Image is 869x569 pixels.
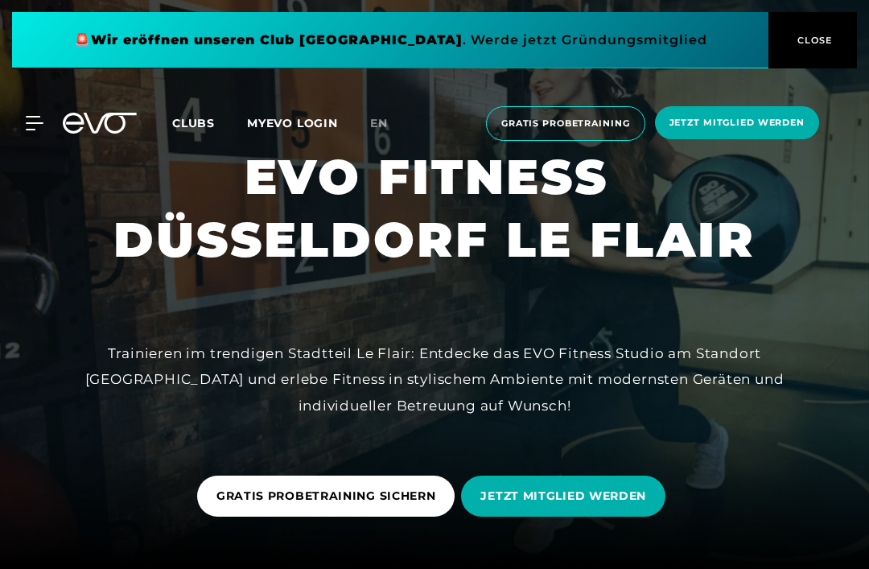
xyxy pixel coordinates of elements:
div: Trainieren im trendigen Stadtteil Le Flair: Entdecke das EVO Fitness Studio am Standort [GEOGRAPH... [72,340,797,419]
span: Jetzt Mitglied werden [669,116,805,130]
h1: EVO FITNESS DÜSSELDORF LE FLAIR [113,146,756,271]
a: en [370,114,407,133]
span: Clubs [172,116,215,130]
a: Gratis Probetraining [481,106,650,141]
span: GRATIS PROBETRAINING SICHERN [216,488,436,505]
button: CLOSE [768,12,857,68]
a: Jetzt Mitglied werden [650,106,824,141]
span: Gratis Probetraining [501,117,630,130]
span: en [370,116,388,130]
a: MYEVO LOGIN [247,116,338,130]
a: JETZT MITGLIED WERDEN [461,464,672,529]
span: CLOSE [793,33,833,47]
a: Clubs [172,115,247,130]
span: JETZT MITGLIED WERDEN [480,488,646,505]
a: GRATIS PROBETRAINING SICHERN [197,464,462,529]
